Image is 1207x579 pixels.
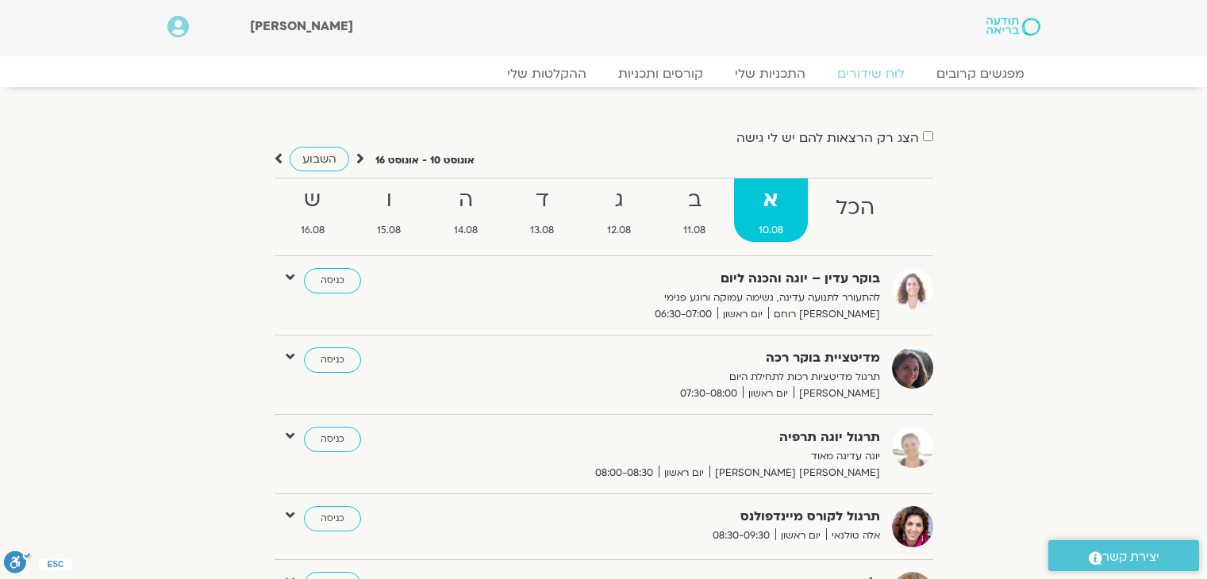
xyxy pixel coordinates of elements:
a: ההקלטות שלי [491,66,602,82]
span: [PERSON_NAME] [250,17,353,35]
strong: ג [582,182,656,218]
span: 06:30-07:00 [649,306,717,323]
a: כניסה [304,347,361,373]
strong: א [734,182,809,218]
a: הכל [811,178,900,242]
a: לוח שידורים [821,66,921,82]
p: להתעורר לתנועה עדינה, נשימה עמוקה ורוגע פנימי [491,289,880,306]
span: 14.08 [429,222,503,239]
span: 11.08 [659,222,731,239]
span: 13.08 [505,222,579,239]
span: 10.08 [734,222,809,239]
nav: Menu [167,66,1040,82]
a: ב11.08 [659,178,731,242]
strong: תרגול יוגה תרפיה [491,427,880,448]
a: כניסה [304,427,361,452]
a: השבוע [290,147,349,171]
span: [PERSON_NAME] רוחם [768,306,880,323]
a: ה14.08 [429,178,503,242]
strong: תרגול לקורס מיינדפולנס [491,506,880,527]
a: ד13.08 [505,178,579,242]
span: יום ראשון [743,385,794,402]
a: יצירת קשר [1048,540,1199,571]
a: מפגשים קרובים [921,66,1040,82]
span: 16.08 [276,222,350,239]
span: יום ראשון [717,306,768,323]
strong: ב [659,182,731,218]
a: קורסים ותכניות [602,66,719,82]
p: אוגוסט 10 - אוגוסט 16 [375,152,475,169]
span: יצירת קשר [1102,546,1159,568]
a: כניסה [304,268,361,293]
label: הצג רק הרצאות להם יש לי גישה [736,131,919,145]
strong: ד [505,182,579,218]
p: תרגול מדיטציות רכות לתחילת היום [491,369,880,385]
strong: בוקר עדין – יוגה והכנה ליום [491,268,880,289]
span: 12.08 [582,222,656,239]
span: אלה טולנאי [826,527,880,544]
span: 07:30-08:00 [675,385,743,402]
strong: הכל [811,190,900,226]
span: [PERSON_NAME] [PERSON_NAME] [709,465,880,481]
p: יוגה עדינה מאוד [491,448,880,465]
strong: מדיטציית בוקר רכה [491,347,880,369]
a: כניסה [304,506,361,531]
span: 15.08 [352,222,426,239]
span: 08:00-08:30 [590,465,659,481]
a: ו15.08 [352,178,426,242]
span: יום ראשון [775,527,826,544]
a: א10.08 [734,178,809,242]
a: ג12.08 [582,178,656,242]
span: יום ראשון [659,465,709,481]
span: השבוע [302,151,336,167]
a: התכניות שלי [719,66,821,82]
strong: ו [352,182,426,218]
strong: ש [276,182,350,218]
strong: ה [429,182,503,218]
span: [PERSON_NAME] [794,385,880,402]
a: ש16.08 [276,178,350,242]
span: 08:30-09:30 [707,527,775,544]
